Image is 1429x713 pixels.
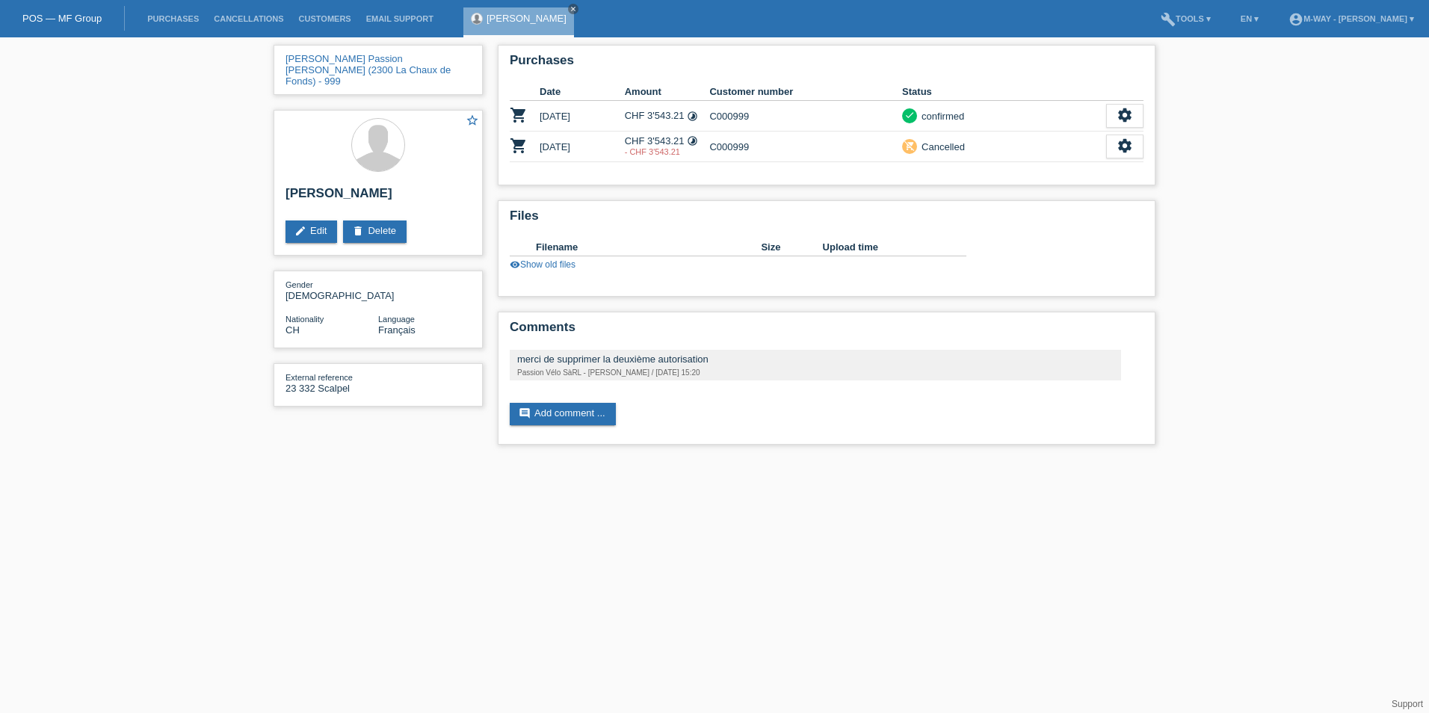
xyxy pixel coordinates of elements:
div: confirmed [917,108,964,124]
a: close [568,4,578,14]
div: merci de supprimer la deuxième autorisation [517,354,1114,365]
a: visibilityShow old files [510,259,575,270]
i: settings [1117,138,1133,154]
i: visibility [510,259,520,270]
a: star_border [466,114,479,129]
i: edit [294,225,306,237]
i: build [1161,12,1176,27]
td: C000999 [709,101,902,132]
a: deleteDelete [343,220,407,243]
div: 23 332 Scalpel [286,371,378,394]
th: Amount [625,83,710,101]
h2: Files [510,209,1143,231]
span: Switzerland [286,324,300,336]
i: POSP00024968 [510,106,528,124]
span: Language [378,315,415,324]
span: Français [378,324,416,336]
i: close [570,5,577,13]
th: Customer number [709,83,902,101]
a: Customers [291,14,359,23]
h2: Comments [510,320,1143,342]
td: [DATE] [540,101,625,132]
a: buildTools ▾ [1153,14,1218,23]
th: Size [761,238,822,256]
div: Cancelled [917,139,965,155]
th: Status [902,83,1106,101]
a: Email Support [359,14,441,23]
th: Date [540,83,625,101]
a: [PERSON_NAME] [487,13,567,24]
div: [DEMOGRAPHIC_DATA] [286,279,378,301]
i: check [904,110,915,120]
a: [PERSON_NAME] Passion [PERSON_NAME] (2300 La Chaux de Fonds) - 999 [286,53,451,87]
i: Instalments (24 instalments) [687,135,698,146]
i: Instalments (24 instalments) [687,111,698,122]
a: Cancellations [206,14,291,23]
a: POS — MF Group [22,13,102,24]
td: CHF 3'543.21 [625,101,710,132]
a: Support [1392,699,1423,709]
a: EN ▾ [1233,14,1266,23]
span: Gender [286,280,313,289]
h2: [PERSON_NAME] [286,186,471,209]
div: Passion Vélo SàRL - [PERSON_NAME] / [DATE] 15:20 [517,368,1114,377]
i: star_border [466,114,479,127]
span: Nationality [286,315,324,324]
i: delete [352,225,364,237]
span: External reference [286,373,353,382]
i: comment [519,407,531,419]
th: Filename [536,238,761,256]
a: commentAdd comment ... [510,403,616,425]
a: editEdit [286,220,337,243]
a: account_circlem-way - [PERSON_NAME] ▾ [1281,14,1422,23]
i: settings [1117,107,1133,123]
i: remove_shopping_cart [904,141,915,151]
a: Purchases [140,14,206,23]
div: 03.09.2025 / A double [625,147,710,156]
td: [DATE] [540,132,625,162]
h2: Purchases [510,53,1143,75]
td: CHF 3'543.21 [625,132,710,162]
th: Upload time [823,238,945,256]
i: account_circle [1288,12,1303,27]
td: C000999 [709,132,902,162]
i: POSP00026553 [510,137,528,155]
